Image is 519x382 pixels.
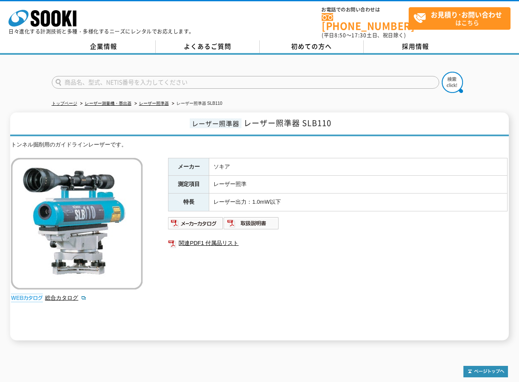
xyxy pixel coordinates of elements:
[364,40,468,53] a: 採用情報
[11,294,43,302] img: webカタログ
[209,194,508,211] td: レーザー出力：1.0mW以下
[52,76,439,89] input: 商品名、型式、NETIS番号を入力してください
[322,31,406,39] span: (平日 ～ 土日、祝日除く)
[351,31,367,39] span: 17:30
[11,140,508,149] div: トンネル掘削用のガイドラインレーザーです。
[209,176,508,194] td: レーザー照準
[168,222,224,228] a: メーカーカタログ
[413,8,510,29] span: はこちら
[52,40,156,53] a: 企業情報
[168,176,209,194] th: 測定項目
[11,158,143,289] img: レーザー照準器 SLB110
[139,101,169,106] a: レーザー照準器
[168,216,224,230] img: メーカーカタログ
[52,101,77,106] a: トップページ
[334,31,346,39] span: 8:50
[190,118,241,128] span: レーザー照準器
[224,222,279,228] a: 取扱説明書
[322,7,409,12] span: お電話でのお問い合わせは
[260,40,364,53] a: 初めての方へ
[209,158,508,176] td: ソキア
[168,158,209,176] th: メーカー
[168,194,209,211] th: 特長
[8,29,194,34] p: 日々進化する計測技術と多種・多様化するニーズにレンタルでお応えします。
[409,7,511,30] a: お見積り･お問い合わせはこちら
[463,366,508,377] img: トップページへ
[431,9,502,20] strong: お見積り･お問い合わせ
[224,216,279,230] img: 取扱説明書
[244,117,331,129] span: レーザー照準器 SLB110
[45,295,87,301] a: 総合カタログ
[442,72,463,93] img: btn_search.png
[291,42,332,51] span: 初めての方へ
[85,101,132,106] a: レーザー測量機・墨出器
[156,40,260,53] a: よくあるご質問
[168,238,508,249] a: 関連PDF1 付属品リスト
[322,13,409,31] a: [PHONE_NUMBER]
[170,99,222,108] li: レーザー照準器 SLB110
